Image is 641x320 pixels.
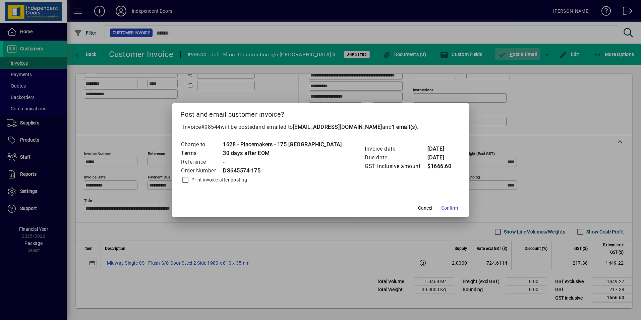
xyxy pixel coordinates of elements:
[255,124,417,130] span: and emailed to
[181,140,223,149] td: Charge to
[180,123,461,131] p: Invoice will be posted .
[427,153,454,162] td: [DATE]
[364,153,427,162] td: Due date
[223,149,342,158] td: 30 days after EOM
[201,124,221,130] span: #98544
[364,162,427,171] td: GST inclusive amount
[172,103,469,123] h2: Post and email customer invoice?
[181,158,223,166] td: Reference
[364,145,427,153] td: Invoice date
[181,149,223,158] td: Terms
[441,205,458,212] span: Confirm
[392,124,417,130] b: 1 email(s)
[190,176,247,183] label: Print invoice after posting
[223,166,342,175] td: DS645574-175
[293,124,382,130] b: [EMAIL_ADDRESS][DOMAIN_NAME]
[418,205,432,212] span: Cancel
[382,124,417,130] span: and
[427,162,454,171] td: $1666.60
[427,145,454,153] td: [DATE]
[223,140,342,149] td: 1628 - Placemakers - 175 [GEOGRAPHIC_DATA]
[181,166,223,175] td: Order Number
[223,158,342,166] td: -
[414,202,436,214] button: Cancel
[439,202,461,214] button: Confirm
